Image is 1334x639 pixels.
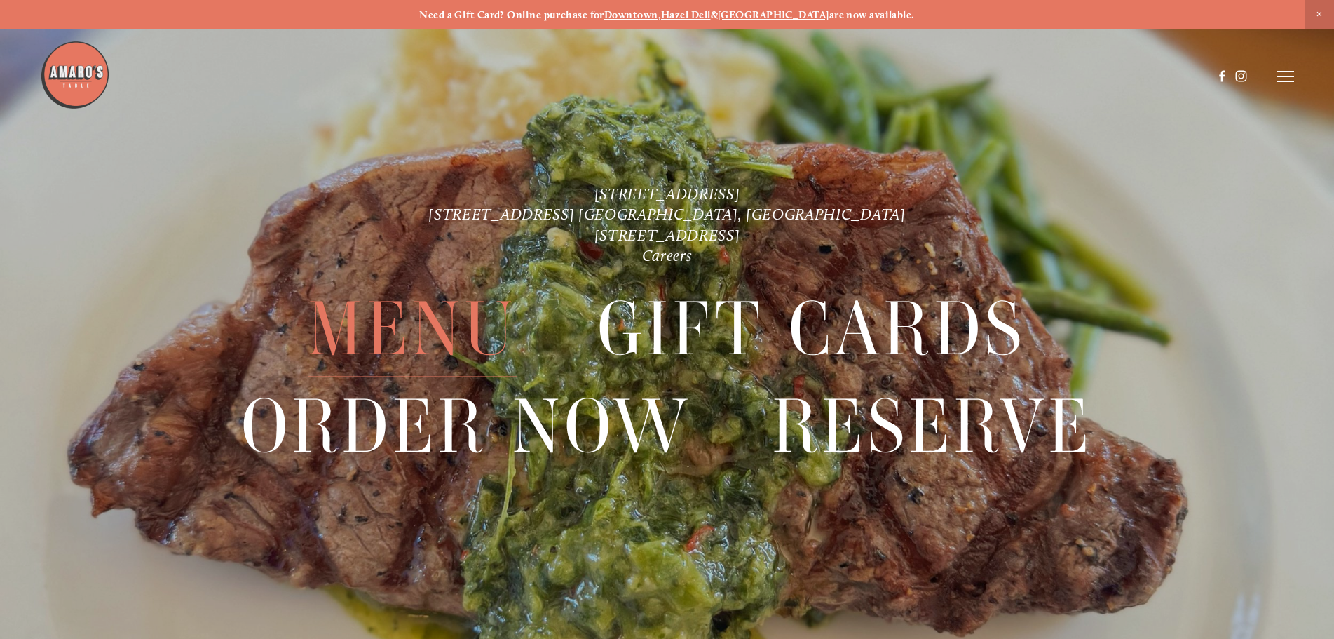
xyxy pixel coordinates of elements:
[658,8,661,21] strong: ,
[772,378,1093,474] a: Reserve
[829,8,915,21] strong: are now available.
[40,40,110,110] img: Amaro's Table
[772,378,1093,475] span: Reserve
[308,281,517,377] span: Menu
[711,8,718,21] strong: &
[308,281,517,377] a: Menu
[419,8,604,21] strong: Need a Gift Card? Online purchase for
[594,184,740,203] a: [STREET_ADDRESS]
[597,281,1026,377] a: Gift Cards
[241,378,692,475] span: Order Now
[241,378,692,474] a: Order Now
[661,8,711,21] a: Hazel Dell
[597,281,1026,377] span: Gift Cards
[594,225,740,244] a: [STREET_ADDRESS]
[604,8,658,21] a: Downtown
[718,8,829,21] a: [GEOGRAPHIC_DATA]
[428,205,905,224] a: [STREET_ADDRESS] [GEOGRAPHIC_DATA], [GEOGRAPHIC_DATA]
[642,246,693,265] a: Careers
